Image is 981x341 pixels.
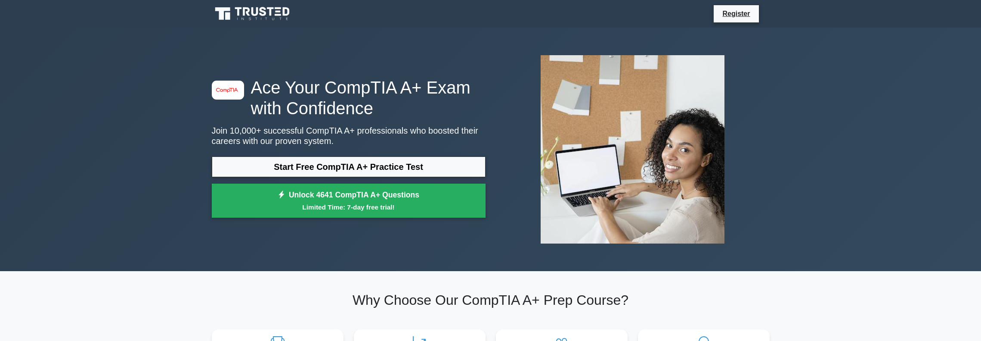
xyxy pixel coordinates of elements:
[212,292,770,308] h2: Why Choose Our CompTIA A+ Prep Course?
[212,125,486,146] p: Join 10,000+ successful CompTIA A+ professionals who boosted their careers with our proven system.
[717,8,755,19] a: Register
[212,156,486,177] a: Start Free CompTIA A+ Practice Test
[223,202,475,212] small: Limited Time: 7-day free trial!
[212,184,486,218] a: Unlock 4641 CompTIA A+ QuestionsLimited Time: 7-day free trial!
[212,77,486,119] h1: Ace Your CompTIA A+ Exam with Confidence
